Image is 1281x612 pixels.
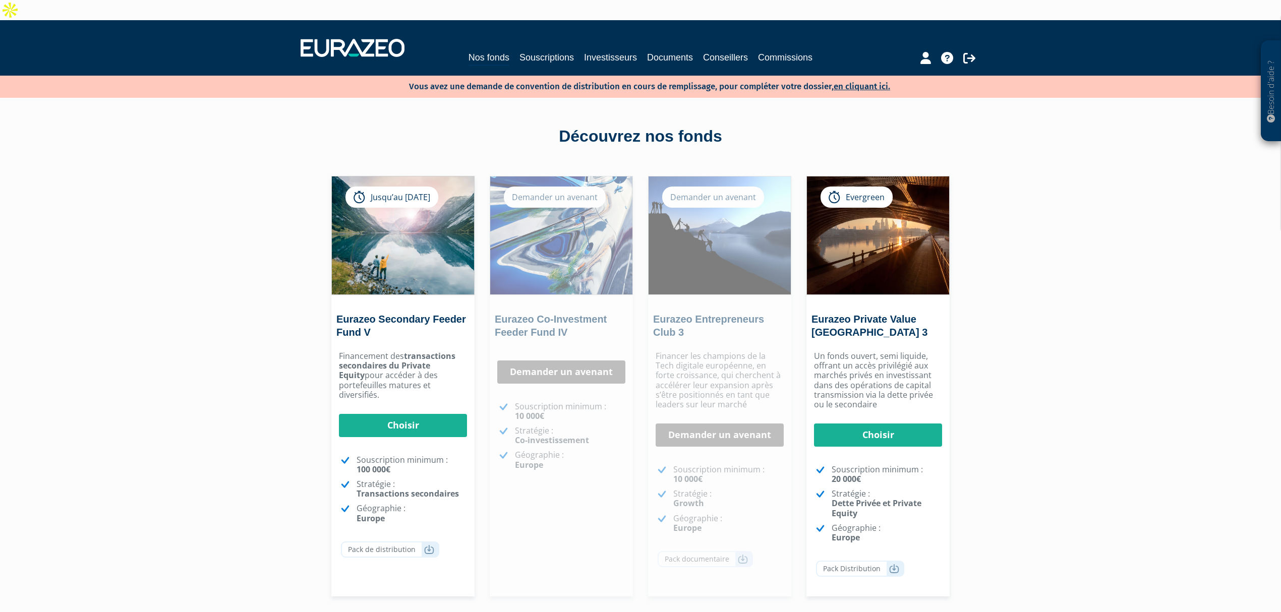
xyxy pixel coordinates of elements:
[832,498,921,518] strong: Dette Privée et Private Equity
[832,523,942,542] p: Géographie :
[515,459,543,470] strong: Europe
[515,402,625,421] p: Souscription minimum :
[832,489,942,518] p: Stratégie :
[339,414,467,437] a: Choisir
[336,314,466,338] a: Eurazeo Secondary Feeder Fund V
[807,176,949,294] img: Eurazeo Private Value Europe 3
[662,187,764,208] div: Demander un avenant
[673,489,784,508] p: Stratégie :
[357,513,385,524] strong: Europe
[357,488,459,499] strong: Transactions secondaires
[301,39,404,57] img: 1732889491-logotype_eurazeo_blanc_rvb.png
[673,514,784,533] p: Géographie :
[834,81,890,92] a: en cliquant ici.
[357,455,467,474] p: Souscription minimum :
[345,187,438,208] div: Jusqu’au [DATE]
[758,50,812,65] a: Commissions
[515,426,625,445] p: Stratégie :
[380,78,890,93] p: Vous avez une demande de convention de distribution en cours de remplissage, pour compléter votre...
[332,176,474,294] img: Eurazeo Secondary Feeder Fund V
[1265,46,1277,137] p: Besoin d'aide ?
[821,187,893,208] div: Evergreen
[832,473,861,484] strong: 20 000€
[814,423,942,447] a: Choisir
[515,410,544,421] strong: 10 000€
[656,423,784,447] a: Demander un avenant
[673,465,784,484] p: Souscription minimum :
[816,561,904,577] a: Pack Distribution
[469,50,509,66] a: Nos fonds
[673,498,704,509] strong: Growth
[357,464,390,475] strong: 100 000€
[519,50,574,65] a: Souscriptions
[814,351,942,409] p: Un fonds ouvert, semi liquide, offrant un accès privilégié aux marchés privés en investissant dan...
[515,435,589,446] strong: Co-investissement
[656,351,784,409] p: Financer les champions de la Tech digitale européenne, en forte croissance, qui cherchent à accél...
[658,551,753,567] a: Pack documentaire
[357,504,467,523] p: Géographie :
[357,479,467,499] p: Stratégie :
[653,314,764,338] a: Eurazeo Entrepreneurs Club 3
[353,125,928,148] div: Découvrez nos fonds
[673,473,703,484] strong: 10 000€
[584,50,637,65] a: Investisseurs
[649,176,791,294] img: Eurazeo Entrepreneurs Club 3
[832,532,860,543] strong: Europe
[515,450,625,469] p: Géographie :
[504,187,606,208] div: Demander un avenant
[647,50,693,65] a: Documents
[703,50,748,65] a: Conseillers
[495,314,607,338] a: Eurazeo Co-Investment Feeder Fund IV
[341,541,439,558] a: Pack de distribution
[490,176,632,294] img: Eurazeo Co-Investment Feeder Fund IV
[339,350,455,381] strong: transactions secondaires du Private Equity
[339,351,467,400] p: Financement des pour accéder à des portefeuilles matures et diversifiés.
[673,522,702,533] strong: Europe
[497,360,625,384] a: Demander un avenant
[832,465,942,484] p: Souscription minimum :
[811,314,927,338] a: Eurazeo Private Value [GEOGRAPHIC_DATA] 3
